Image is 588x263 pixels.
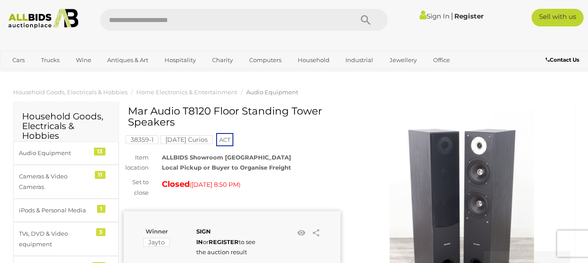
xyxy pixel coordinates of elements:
[162,179,190,189] strong: Closed
[7,53,30,67] a: Cars
[7,67,36,82] a: Sports
[13,165,119,199] a: Cameras & Video Cameras 11
[295,226,308,240] li: Watch this item
[196,228,211,245] a: SIGN IN
[162,154,291,161] strong: ALLBIDS Showroom [GEOGRAPHIC_DATA]
[4,9,82,29] img: Allbids.com.au
[101,53,154,67] a: Antiques & Art
[161,136,213,143] a: [DATE] Curios
[126,136,158,143] a: 38359-1
[162,164,291,171] strong: Local Pickup or Buyer to Organise Freight
[196,228,255,256] span: or to see the auction result
[13,222,119,256] a: TVs, DVD & Video equipment 3
[13,141,119,165] a: Audio Equipment 13
[243,53,287,67] a: Computers
[117,177,155,198] div: Set to close
[532,9,584,26] a: Sell with us
[161,135,213,144] mark: [DATE] Curios
[209,238,239,245] a: REGISTER
[340,53,379,67] a: Industrial
[19,171,92,192] div: Cameras & Video Cameras
[546,55,581,65] a: Contact Us
[419,12,449,20] a: Sign In
[191,181,239,189] span: [DATE] 8:50 PM
[143,238,170,247] mark: Jayto
[22,111,110,141] h2: Household Goods, Electricals & Hobbies
[70,53,97,67] a: Wine
[146,228,168,235] b: Winner
[246,89,298,96] a: Audio Equipment
[19,205,92,215] div: iPods & Personal Media
[454,12,483,20] a: Register
[41,67,115,82] a: [GEOGRAPHIC_DATA]
[95,171,105,179] div: 11
[96,228,105,236] div: 3
[19,148,92,158] div: Audio Equipment
[427,53,456,67] a: Office
[97,205,105,213] div: 1
[159,53,202,67] a: Hospitality
[19,229,92,249] div: TVs, DVD & Video equipment
[13,199,119,222] a: iPods & Personal Media 1
[94,148,105,156] div: 13
[344,9,388,31] button: Search
[136,89,237,96] a: Home Electronics & Entertainment
[451,11,453,21] span: |
[117,152,155,173] div: Item location
[126,135,158,144] mark: 38359-1
[384,53,423,67] a: Jewellery
[206,53,239,67] a: Charity
[546,56,579,63] b: Contact Us
[292,53,335,67] a: Household
[216,133,233,146] span: ACT
[35,53,65,67] a: Trucks
[128,106,338,128] h1: Mar Audio T8120 Floor Standing Tower Speakers
[13,89,127,96] a: Household Goods, Electricals & Hobbies
[190,181,240,188] span: ( )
